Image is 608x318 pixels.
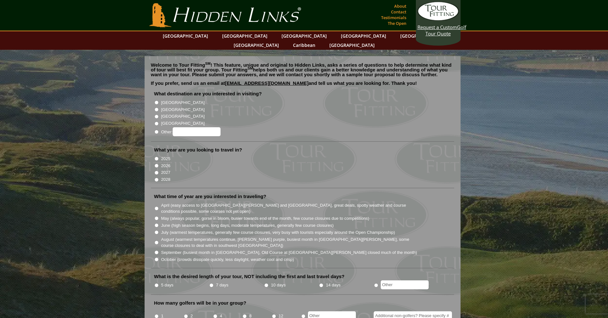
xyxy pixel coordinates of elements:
[379,13,408,22] a: Testimonials
[161,107,205,113] label: [GEOGRAPHIC_DATA]
[393,2,408,11] a: About
[417,24,457,30] span: Request a Custom
[389,7,408,16] a: Contact
[161,127,221,136] label: Other:
[161,282,174,288] label: 5 days
[154,91,262,97] label: What destination are you interested in visiting?
[161,156,170,162] label: 2025
[381,280,429,289] input: Other
[160,31,211,41] a: [GEOGRAPHIC_DATA]
[326,282,341,288] label: 14 days
[161,100,205,106] label: [GEOGRAPHIC_DATA]
[290,41,319,50] a: Caribbean
[161,120,205,127] label: [GEOGRAPHIC_DATA]
[161,202,418,215] label: April (easy access to [GEOGRAPHIC_DATA][PERSON_NAME] and [GEOGRAPHIC_DATA], great deals, spotty w...
[161,163,170,169] label: 2026
[173,127,221,136] input: Other:
[161,215,369,222] label: May (always popular, gorse in bloom, busier towards end of the month, few course closures due to ...
[161,256,294,263] label: October (crowds dissipate quickly, less daylight, weather cool and crisp)
[154,273,345,280] label: What is the desired length of your tour, NOT including the first and last travel days?
[161,113,205,120] label: [GEOGRAPHIC_DATA]
[151,81,454,90] p: If you prefer, send us an email at and tell us what you are looking for. Thank you!
[230,41,282,50] a: [GEOGRAPHIC_DATA]
[278,31,330,41] a: [GEOGRAPHIC_DATA]
[161,236,418,249] label: August (warmest temperatures continue, [PERSON_NAME] purple, busiest month in [GEOGRAPHIC_DATA][P...
[161,176,170,183] label: 2028
[225,80,309,86] a: [EMAIL_ADDRESS][DOMAIN_NAME]
[271,282,286,288] label: 10 days
[248,66,253,70] sup: SM
[216,282,229,288] label: 7 days
[154,147,242,153] label: What year are you looking to travel in?
[154,300,246,306] label: How many golfers will be in your group?
[151,63,454,77] p: Welcome to Tour Fitting ! This feature, unique and original to Hidden Links, asks a series of que...
[161,222,334,229] label: June (high season begins, long days, moderate temperatures, generally few course closures)
[161,249,417,256] label: September (busiest month in [GEOGRAPHIC_DATA], Old Course at [GEOGRAPHIC_DATA][PERSON_NAME] close...
[326,41,378,50] a: [GEOGRAPHIC_DATA]
[219,31,271,41] a: [GEOGRAPHIC_DATA]
[205,62,211,65] sup: SM
[154,193,266,200] label: What time of year are you interested in traveling?
[397,31,449,41] a: [GEOGRAPHIC_DATA]
[417,2,459,37] a: Request a CustomGolf Tour Quote
[338,31,389,41] a: [GEOGRAPHIC_DATA]
[161,169,170,176] label: 2027
[386,19,408,28] a: The Open
[161,229,395,236] label: July (warmest temperatures, generally few course closures, very busy with tourists especially aro...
